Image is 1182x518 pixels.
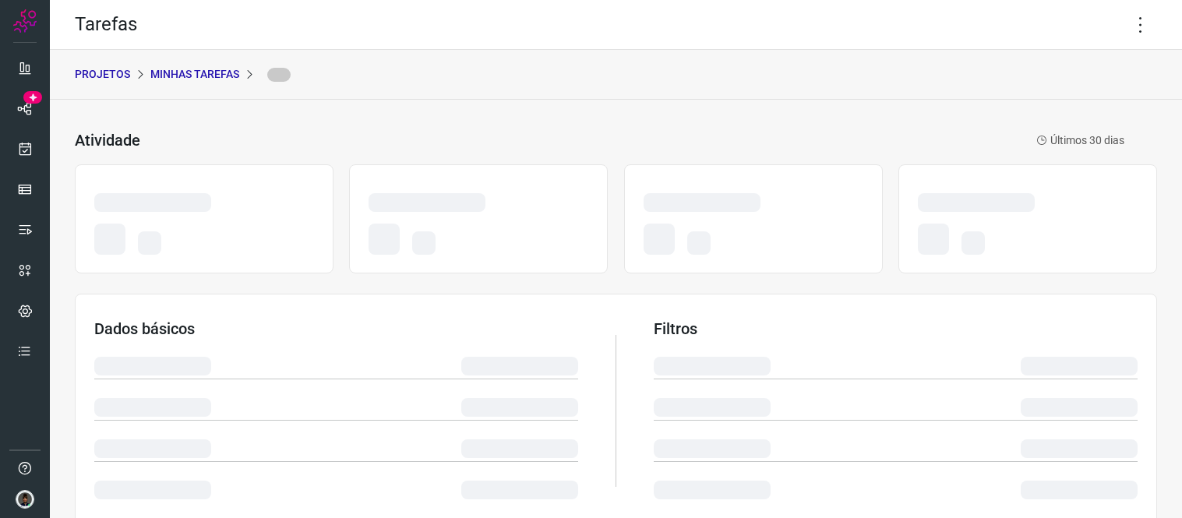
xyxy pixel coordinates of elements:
[1036,132,1124,149] p: Últimos 30 dias
[654,319,1138,338] h3: Filtros
[75,131,140,150] h3: Atividade
[150,66,239,83] p: Minhas Tarefas
[94,319,578,338] h3: Dados básicos
[16,490,34,509] img: d44150f10045ac5288e451a80f22ca79.png
[75,13,137,36] h2: Tarefas
[13,9,37,33] img: Logo
[75,66,130,83] p: PROJETOS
